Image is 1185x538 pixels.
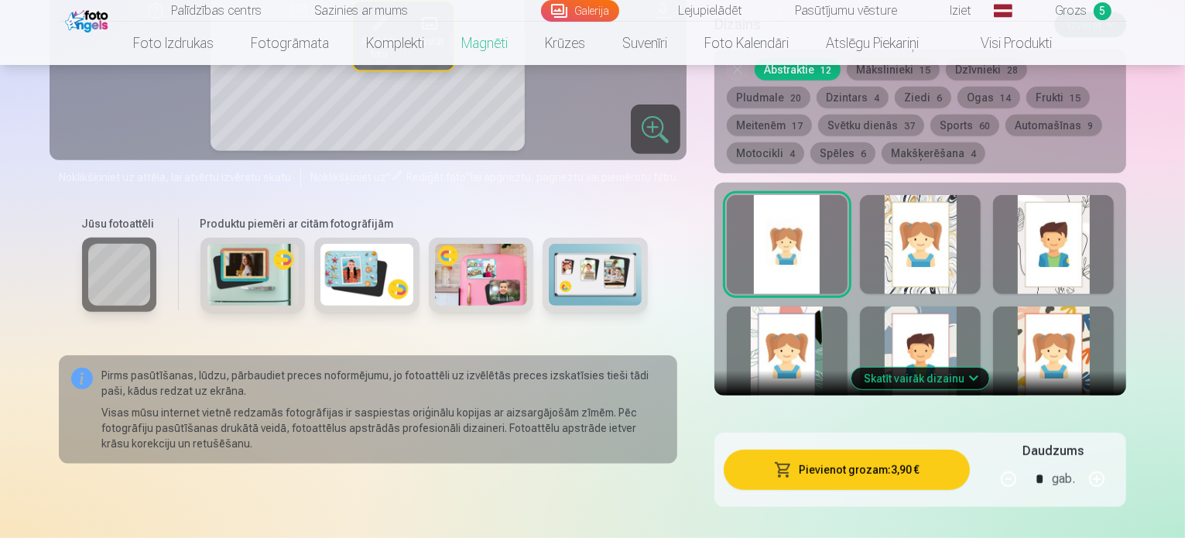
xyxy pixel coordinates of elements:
span: 37 [904,121,915,132]
button: Ogas14 [957,87,1020,108]
a: Atslēgu piekariņi [807,22,937,65]
h6: Produktu piemēri ar citām fotogrāfijām [194,216,654,231]
span: 14 [1000,93,1011,104]
button: Frukti15 [1026,87,1090,108]
a: Visi produkti [937,22,1070,65]
span: 60 [979,121,990,132]
span: Noklikšķiniet uz attēla, lai atvērtu izvērstu skatu [59,170,291,185]
button: Motocikli4 [727,142,804,164]
div: gab. [1052,461,1075,498]
span: " [386,171,391,183]
button: Pievienot grozam:3,90 € [724,450,971,490]
button: Svētku dienās37 [818,115,924,136]
span: 15 [920,65,930,76]
button: Makšķerēšana4 [882,142,985,164]
span: " [466,171,471,183]
button: Dzīvnieki28 [946,59,1027,81]
span: Noklikšķiniet uz [310,171,386,183]
button: Dzintars4 [817,87,889,108]
button: Abstraktie12 [755,59,841,81]
button: Meitenēm17 [727,115,812,136]
p: Pirms pasūtīšanas, lūdzu, pārbaudiet preces noformējumu, jo fotoattēli uz izvēlētās preces izskat... [102,368,665,399]
a: Fotogrāmata [232,22,348,65]
span: 17 [792,121,803,132]
span: 28 [1007,65,1018,76]
span: 5 [1094,2,1111,20]
span: 12 [820,65,831,76]
button: Automašīnas9 [1005,115,1102,136]
span: Grozs [1056,2,1087,20]
span: 15 [1070,93,1081,104]
a: Krūzes [526,22,604,65]
button: Pludmale20 [727,87,810,108]
span: 4 [971,149,976,159]
button: Mākslinieki15 [847,59,940,81]
a: Foto izdrukas [115,22,232,65]
img: /fa1 [65,6,112,33]
button: Skatīt vairāk dizainu [851,368,989,389]
h6: Jūsu fotoattēli [82,216,156,231]
button: Sports60 [930,115,999,136]
span: Rediģēt foto [406,171,466,183]
span: 4 [789,149,795,159]
span: 9 [1087,121,1093,132]
span: 6 [861,149,866,159]
button: Spēles6 [810,142,875,164]
span: 4 [874,93,879,104]
button: Ziedi6 [895,87,951,108]
h5: Daudzums [1022,442,1084,461]
span: 20 [790,93,801,104]
span: lai apgrieztu, pagrieztu vai piemērotu filtru [471,171,676,183]
a: Foto kalendāri [686,22,807,65]
a: Komplekti [348,22,443,65]
a: Magnēti [443,22,526,65]
span: 6 [937,93,942,104]
a: Suvenīri [604,22,686,65]
p: Visas mūsu internet vietnē redzamās fotogrāfijas ir saspiestas oriģinālu kopijas ar aizsargājošām... [102,405,665,451]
